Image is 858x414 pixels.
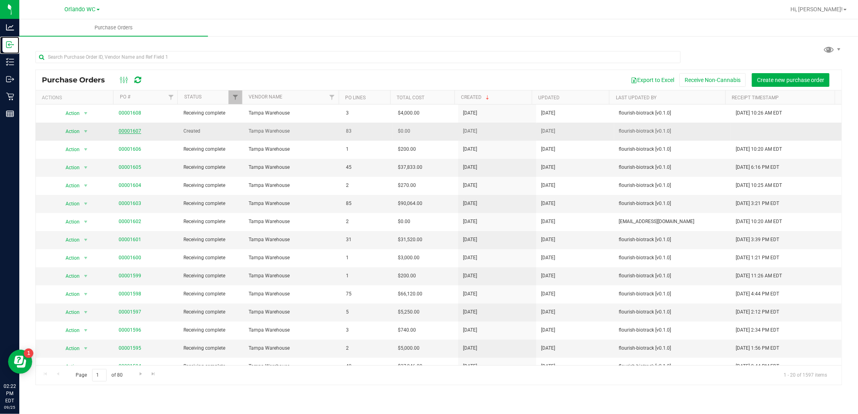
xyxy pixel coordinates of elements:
[119,128,141,134] a: 00001607
[81,198,91,209] span: select
[541,236,555,244] span: [DATE]
[398,200,422,207] span: $90,064.00
[736,236,779,244] span: [DATE] 3:39 PM EDT
[59,162,80,173] span: Action
[757,77,824,83] span: Create new purchase order
[397,95,424,100] a: Total Cost
[346,218,388,225] span: 2
[249,164,336,171] span: Tampa Warehouse
[8,350,32,374] iframe: Resource center
[541,363,555,370] span: [DATE]
[619,200,726,207] span: flourish-biotrack [v0.1.0]
[119,237,141,242] a: 00001601
[619,290,726,298] span: flourish-biotrack [v0.1.0]
[346,109,388,117] span: 3
[84,24,144,31] span: Purchase Orders
[6,41,14,49] inline-svg: Inbound
[398,363,422,370] span: $37,946.00
[736,326,779,334] span: [DATE] 2:34 PM EDT
[183,200,239,207] span: Receiving complete
[183,272,239,280] span: Receiving complete
[183,127,239,135] span: Created
[135,369,146,380] a: Go to the next page
[346,236,388,244] span: 31
[59,198,80,209] span: Action
[35,51,681,63] input: Search Purchase Order ID, Vendor Name and Ref Field 1
[81,289,91,300] span: select
[616,95,656,100] a: Last Updated By
[346,200,388,207] span: 85
[541,344,555,352] span: [DATE]
[6,23,14,31] inline-svg: Analytics
[6,58,14,66] inline-svg: Inventory
[81,162,91,173] span: select
[463,146,477,153] span: [DATE]
[736,290,779,298] span: [DATE] 4:44 PM EDT
[164,90,177,104] a: Filter
[625,73,679,87] button: Export to Excel
[398,254,420,262] span: $3,000.00
[81,271,91,282] span: select
[120,94,130,100] a: PO #
[6,75,14,83] inline-svg: Outbound
[249,200,336,207] span: Tampa Warehouse
[619,146,726,153] span: flourish-biotrack [v0.1.0]
[65,6,96,13] span: Orlando WC
[59,307,80,318] span: Action
[752,73,829,87] button: Create new purchase order
[119,255,141,260] a: 00001600
[59,252,80,264] span: Action
[184,94,202,100] a: Status
[398,218,410,225] span: $0.00
[619,218,726,225] span: [EMAIL_ADDRESS][DOMAIN_NAME]
[619,109,726,117] span: flourish-biotrack [v0.1.0]
[183,218,239,225] span: Receiving complete
[81,144,91,155] span: select
[249,236,336,244] span: Tampa Warehouse
[249,182,336,189] span: Tampa Warehouse
[463,290,477,298] span: [DATE]
[346,146,388,153] span: 1
[541,326,555,334] span: [DATE]
[183,109,239,117] span: Receiving complete
[541,127,555,135] span: [DATE]
[249,94,282,100] a: Vendor Name
[119,345,141,351] a: 00001595
[463,109,477,117] span: [DATE]
[541,164,555,171] span: [DATE]
[619,308,726,316] span: flourish-biotrack [v0.1.0]
[119,182,141,188] a: 00001604
[463,363,477,370] span: [DATE]
[81,361,91,372] span: select
[736,344,779,352] span: [DATE] 1:56 PM EDT
[463,272,477,280] span: [DATE]
[249,146,336,153] span: Tampa Warehouse
[736,109,782,117] span: [DATE] 10:26 AM EDT
[81,180,91,191] span: select
[346,182,388,189] span: 2
[6,110,14,118] inline-svg: Reports
[183,363,239,370] span: Receiving complete
[346,127,388,135] span: 83
[4,383,16,404] p: 02:22 PM EDT
[736,146,782,153] span: [DATE] 10:20 AM EDT
[736,218,782,225] span: [DATE] 10:20 AM EDT
[4,404,16,410] p: 09/25
[619,236,726,244] span: flourish-biotrack [v0.1.0]
[59,144,80,155] span: Action
[346,164,388,171] span: 45
[81,108,91,119] span: select
[249,109,336,117] span: Tampa Warehouse
[59,108,80,119] span: Action
[81,234,91,246] span: select
[463,164,477,171] span: [DATE]
[790,6,843,12] span: Hi, [PERSON_NAME]!
[619,254,726,262] span: flourish-biotrack [v0.1.0]
[183,164,239,171] span: Receiving complete
[541,272,555,280] span: [DATE]
[148,369,159,380] a: Go to the last page
[119,273,141,279] a: 00001599
[398,344,420,352] span: $5,000.00
[541,200,555,207] span: [DATE]
[398,290,422,298] span: $66,120.00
